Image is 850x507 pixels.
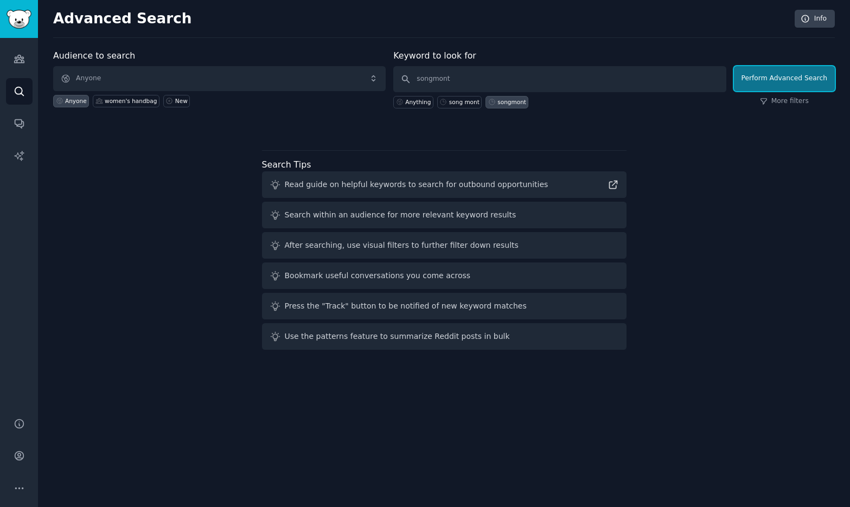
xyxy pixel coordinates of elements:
div: New [175,97,188,105]
div: Anyone [65,97,87,105]
input: Any keyword [393,66,726,92]
a: New [163,95,190,107]
div: songmont [497,98,526,106]
div: Search within an audience for more relevant keyword results [285,209,516,221]
a: More filters [760,97,809,106]
div: Read guide on helpful keywords to search for outbound opportunities [285,179,548,190]
div: women's handbag [105,97,157,105]
div: Use the patterns feature to summarize Reddit posts in bulk [285,331,510,342]
button: Anyone [53,66,386,91]
label: Search Tips [262,159,311,170]
div: Bookmark useful conversations you come across [285,270,471,281]
h2: Advanced Search [53,10,789,28]
a: Info [795,10,835,28]
div: Press the "Track" button to be notified of new keyword matches [285,300,527,312]
div: After searching, use visual filters to further filter down results [285,240,519,251]
label: Audience to search [53,50,135,61]
img: GummySearch logo [7,10,31,29]
label: Keyword to look for [393,50,476,61]
button: Perform Advanced Search [734,66,835,91]
div: Anything [405,98,431,106]
div: song mont [449,98,480,106]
